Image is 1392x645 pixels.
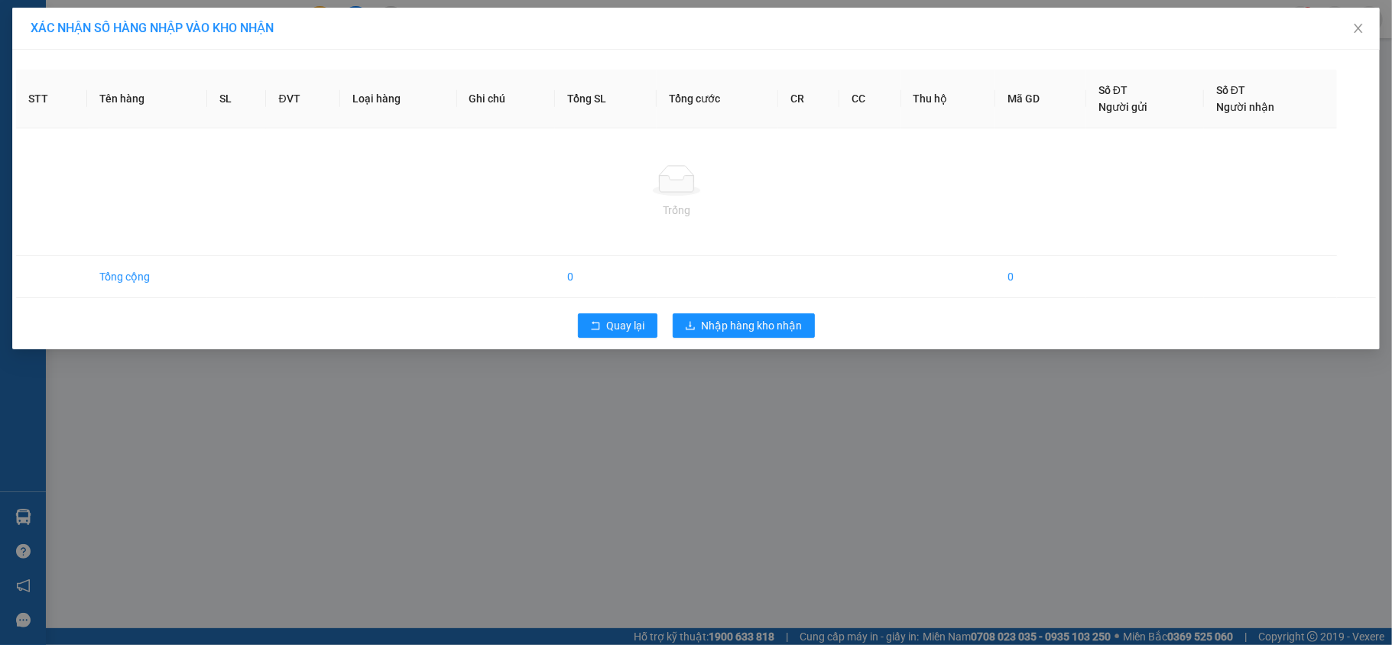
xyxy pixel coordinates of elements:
[995,70,1086,128] th: Mã GD
[673,313,815,338] button: downloadNhập hàng kho nhận
[28,202,1325,219] div: Trống
[607,317,645,334] span: Quay lại
[578,313,657,338] button: rollbackQuay lại
[555,256,657,298] td: 0
[1098,84,1128,96] span: Số ĐT
[995,256,1086,298] td: 0
[31,21,274,35] span: XÁC NHẬN SỐ HÀNG NHẬP VÀO KHO NHẬN
[340,70,457,128] th: Loại hàng
[839,70,900,128] th: CC
[555,70,657,128] th: Tổng SL
[1098,101,1147,113] span: Người gửi
[266,70,340,128] th: ĐVT
[657,70,778,128] th: Tổng cước
[1352,22,1364,34] span: close
[901,70,996,128] th: Thu hộ
[87,70,207,128] th: Tên hàng
[457,70,555,128] th: Ghi chú
[590,320,601,332] span: rollback
[16,70,87,128] th: STT
[778,70,839,128] th: CR
[702,317,803,334] span: Nhập hàng kho nhận
[1216,84,1245,96] span: Số ĐT
[1337,8,1380,50] button: Close
[87,256,207,298] td: Tổng cộng
[685,320,696,332] span: download
[1216,101,1274,113] span: Người nhận
[207,70,266,128] th: SL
